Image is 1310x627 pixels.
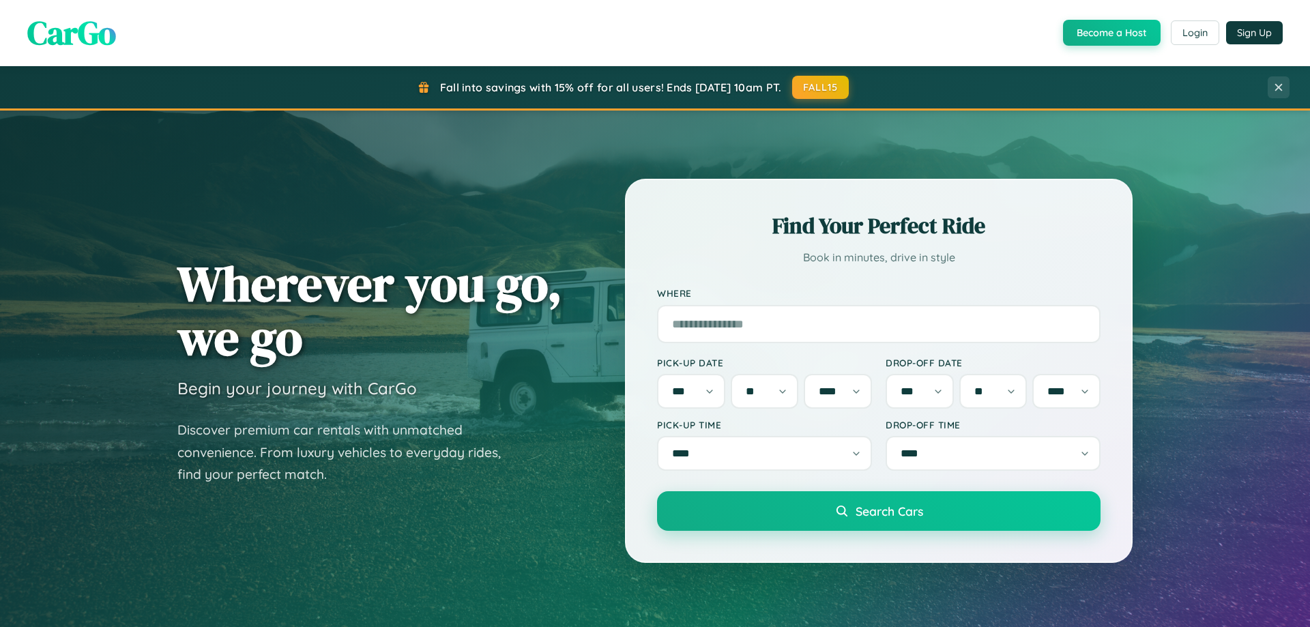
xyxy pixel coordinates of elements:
label: Pick-up Time [657,419,872,431]
h1: Wherever you go, we go [177,257,562,364]
span: Search Cars [856,504,923,519]
button: Become a Host [1063,20,1161,46]
h3: Begin your journey with CarGo [177,378,417,398]
button: Login [1171,20,1219,45]
span: CarGo [27,10,116,55]
button: FALL15 [792,76,849,99]
label: Drop-off Time [886,419,1101,431]
label: Drop-off Date [886,357,1101,368]
p: Discover premium car rentals with unmatched convenience. From luxury vehicles to everyday rides, ... [177,419,519,486]
label: Where [657,288,1101,300]
button: Sign Up [1226,21,1283,44]
button: Search Cars [657,491,1101,531]
label: Pick-up Date [657,357,872,368]
h2: Find Your Perfect Ride [657,211,1101,241]
p: Book in minutes, drive in style [657,248,1101,267]
span: Fall into savings with 15% off for all users! Ends [DATE] 10am PT. [440,81,782,94]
